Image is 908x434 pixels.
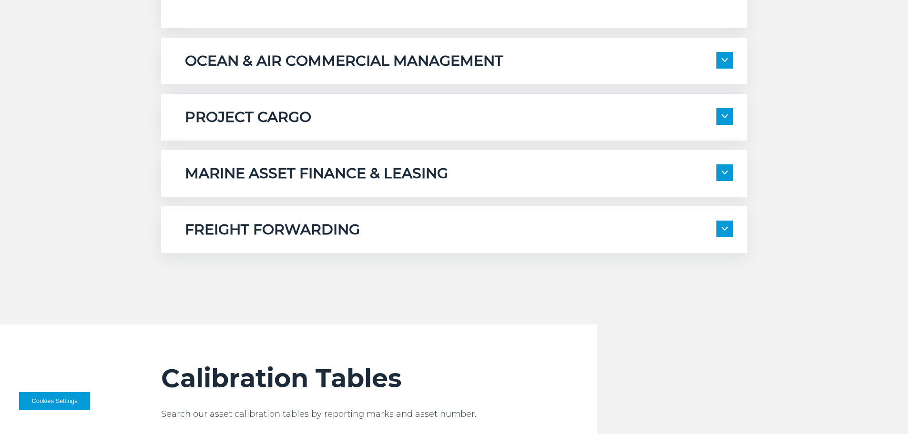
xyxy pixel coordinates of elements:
img: arrow [722,58,728,62]
img: arrow [722,171,728,174]
h5: FREIGHT FORWARDING [185,221,360,239]
h5: OCEAN & AIR COMMERCIAL MANAGEMENT [185,52,503,70]
h5: PROJECT CARGO [185,108,311,126]
img: arrow [722,114,728,118]
h2: Calibration Tables [161,363,597,394]
img: arrow [722,227,728,231]
p: Search our asset calibration tables by reporting marks and asset number. [161,408,597,420]
h5: MARINE ASSET FINANCE & LEASING [185,164,448,182]
button: Cookies Settings [19,392,90,410]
